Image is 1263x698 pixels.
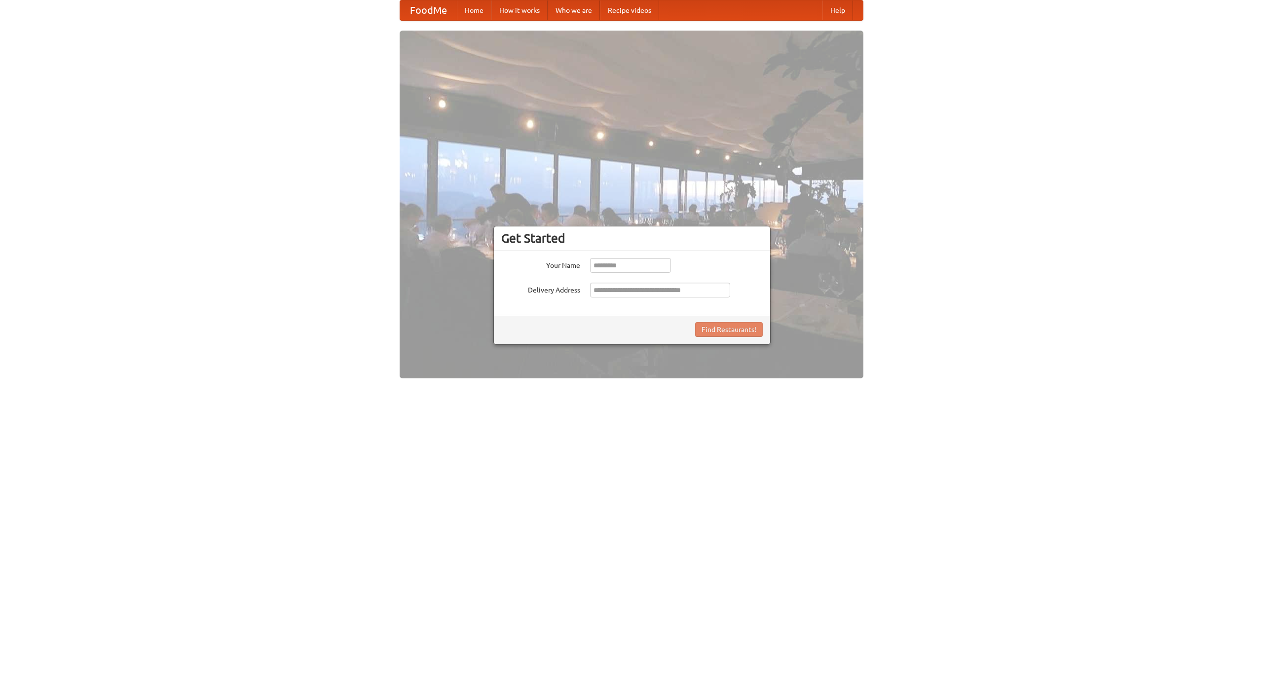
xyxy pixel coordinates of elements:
a: Recipe videos [600,0,659,20]
a: Who we are [548,0,600,20]
label: Your Name [501,258,580,270]
a: Help [822,0,853,20]
h3: Get Started [501,231,763,246]
label: Delivery Address [501,283,580,295]
a: Home [457,0,491,20]
a: How it works [491,0,548,20]
a: FoodMe [400,0,457,20]
button: Find Restaurants! [695,322,763,337]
